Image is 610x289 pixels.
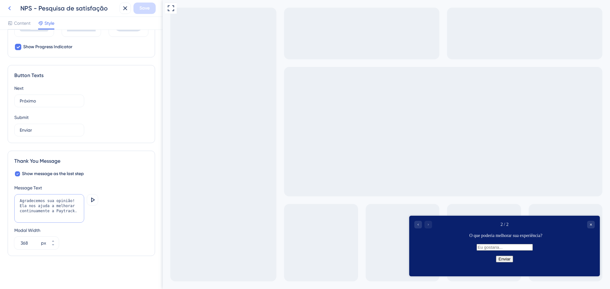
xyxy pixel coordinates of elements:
[20,127,79,134] input: Type the value
[21,239,40,247] input: px
[41,239,46,247] div: px
[14,227,59,234] div: Modal Width
[14,19,30,27] span: Content
[47,237,59,243] button: px
[23,43,72,51] span: Show Progress Indicator
[14,184,148,192] div: Message Text
[44,19,54,27] span: Style
[139,4,150,12] span: Save
[14,194,84,223] textarea: Agradecemos sua opinião! Ela nos ajuda a melhorar continuamente a Paytrack.
[14,84,148,92] div: Next
[20,4,117,13] div: NPS - Pesquisa de satisfação
[14,72,148,79] div: Button Texts
[133,3,156,14] button: Save
[14,114,148,121] div: Submit
[47,243,59,249] button: px
[22,170,84,178] span: Show message as the last step
[14,157,148,165] div: Thank You Message
[20,97,79,104] input: Type the value
[247,216,437,276] iframe: UserGuiding Survey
